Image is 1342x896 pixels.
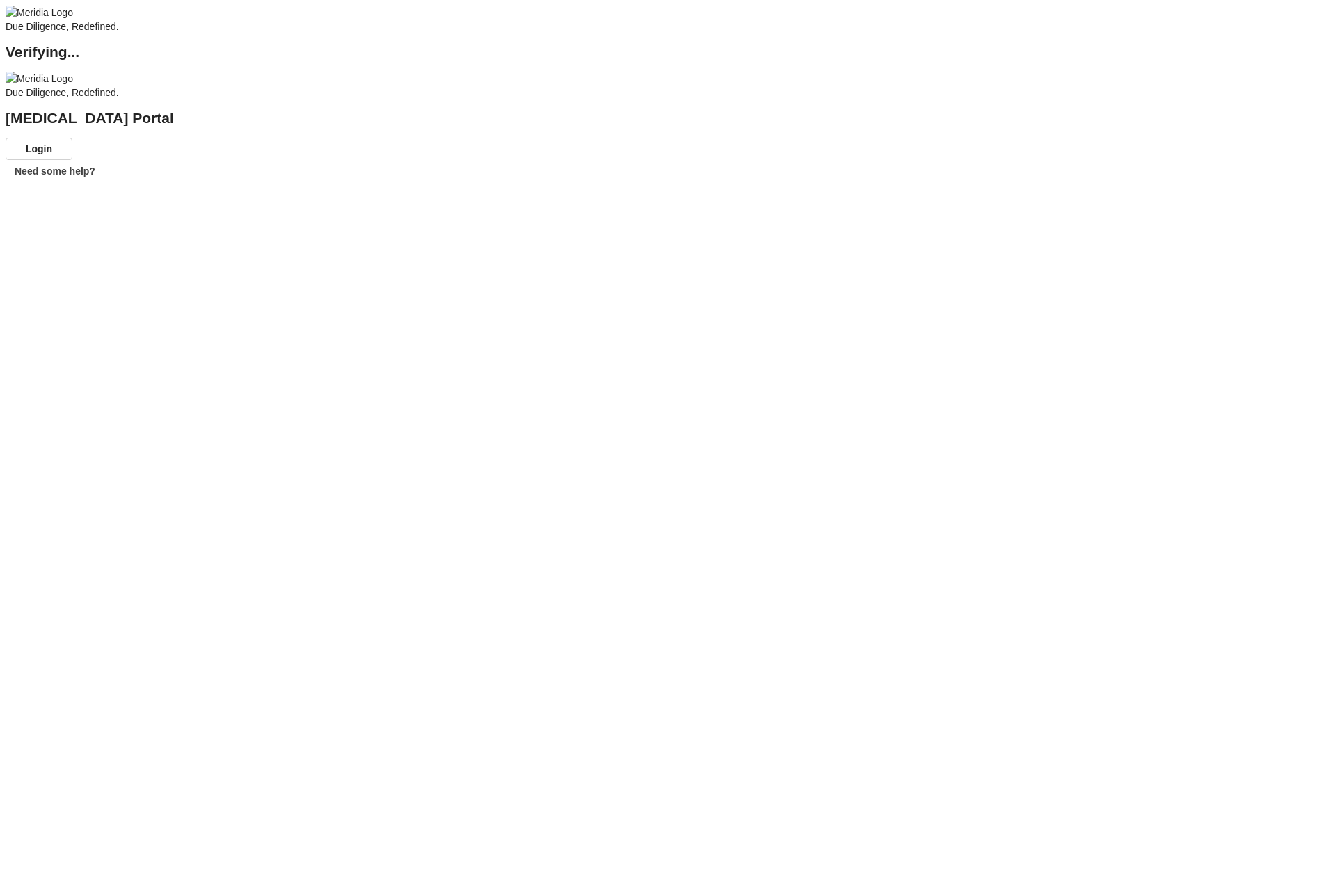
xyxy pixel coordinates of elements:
h2: [MEDICAL_DATA] Portal [6,111,1336,125]
button: Need some help? [6,160,104,182]
h2: Verifying... [6,45,1336,59]
img: Meridia Logo [6,72,73,86]
img: Meridia Logo [6,6,73,19]
button: Login [6,138,72,160]
span: Due Diligence, Redefined. [6,21,119,32]
span: Due Diligence, Redefined. [6,87,119,98]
